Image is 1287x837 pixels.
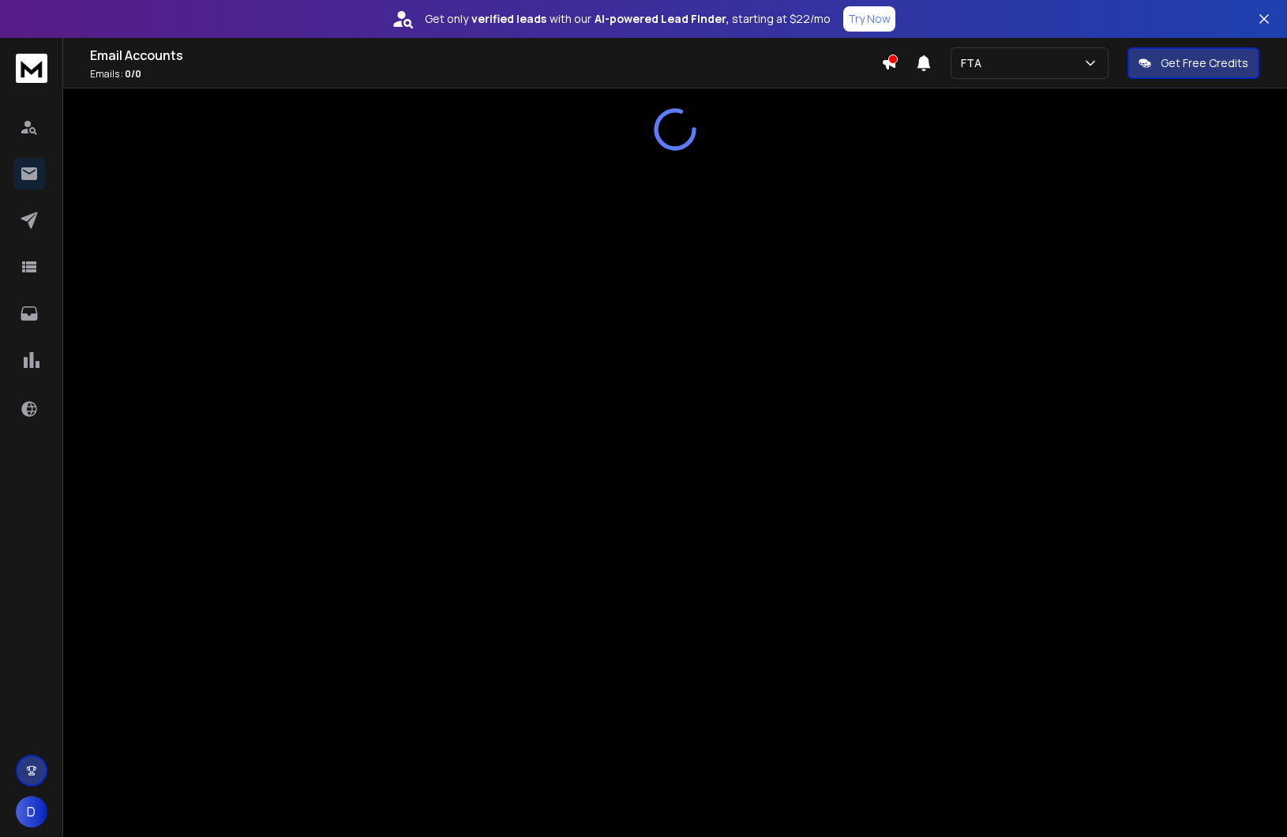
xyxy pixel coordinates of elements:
strong: AI-powered Lead Finder, [595,11,729,27]
p: Get only with our starting at $22/mo [425,11,831,27]
p: Get Free Credits [1161,55,1248,71]
button: Get Free Credits [1128,47,1259,79]
h1: Email Accounts [90,46,881,65]
button: Try Now [843,6,895,32]
button: D [16,796,47,828]
img: logo [16,54,47,83]
span: 0 / 0 [125,67,141,81]
p: Try Now [848,11,891,27]
p: Emails : [90,68,881,81]
strong: verified leads [471,11,546,27]
p: FTA [961,55,988,71]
